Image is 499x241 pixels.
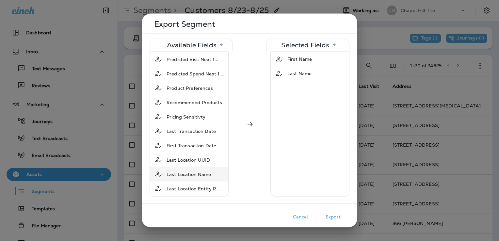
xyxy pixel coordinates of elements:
span: Recommended Products [167,99,222,105]
span: Pricing Sensitivty [167,113,206,120]
p: Available Fields [167,42,217,48]
span: First Name [287,56,312,62]
span: Last Location UUID [167,156,210,163]
span: Last Name [287,70,312,77]
span: Last Transaction Date [167,128,216,134]
button: Sort by name [217,40,226,50]
button: Sort by name [330,40,339,50]
span: Product Preferences [167,85,213,91]
button: Cancel [284,212,317,222]
p: Export Segment [154,22,347,27]
span: Last Location Entity R... [167,185,220,192]
span: Last Location Name [167,171,211,177]
span: Predicted Visit Next 1... [167,56,219,62]
p: Selected Fields [281,42,329,48]
button: Export [317,212,349,222]
span: First Transaction Date [167,142,216,149]
span: Predicted Spend Next 1... [167,70,224,77]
